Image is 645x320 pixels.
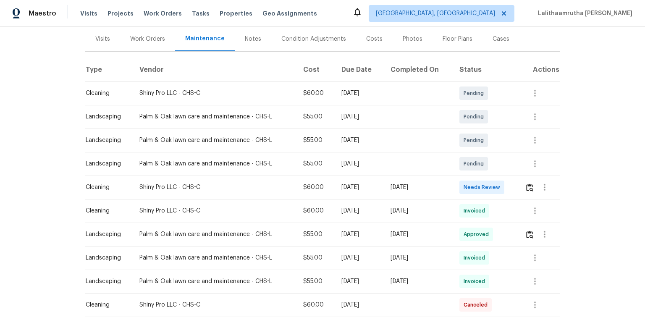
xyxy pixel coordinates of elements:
div: Palm & Oak lawn care and maintenance - CHS-L [139,113,290,121]
span: Projects [107,9,134,18]
th: Actions [518,58,560,81]
div: [DATE] [391,230,446,239]
th: Status [453,58,518,81]
div: Cleaning [86,89,126,97]
div: Work Orders [130,35,165,43]
div: [DATE] [341,113,377,121]
div: Shiny Pro LLC - CHS-C [139,89,290,97]
th: Type [85,58,133,81]
div: Costs [366,35,383,43]
div: [DATE] [391,207,446,215]
div: [DATE] [391,277,446,286]
div: [DATE] [341,207,377,215]
div: $60.00 [303,89,328,97]
div: Cleaning [86,207,126,215]
div: [DATE] [341,230,377,239]
div: Shiny Pro LLC - CHS-C [139,183,290,191]
div: Photos [403,35,422,43]
div: [DATE] [341,136,377,144]
div: [DATE] [391,183,446,191]
div: $55.00 [303,230,328,239]
div: $55.00 [303,254,328,262]
div: $55.00 [303,136,328,144]
div: Condition Adjustments [281,35,346,43]
div: Cleaning [86,301,126,309]
span: Pending [464,89,487,97]
div: Landscaping [86,277,126,286]
th: Cost [296,58,335,81]
div: Visits [95,35,110,43]
div: Shiny Pro LLC - CHS-C [139,301,290,309]
div: Landscaping [86,136,126,144]
div: Palm & Oak lawn care and maintenance - CHS-L [139,230,290,239]
div: Landscaping [86,160,126,168]
div: $55.00 [303,113,328,121]
div: Notes [245,35,261,43]
span: Needs Review [464,183,503,191]
div: Landscaping [86,254,126,262]
div: [DATE] [341,301,377,309]
div: $60.00 [303,183,328,191]
div: [DATE] [341,160,377,168]
div: Palm & Oak lawn care and maintenance - CHS-L [139,254,290,262]
div: Cases [493,35,509,43]
th: Due Date [335,58,384,81]
div: Palm & Oak lawn care and maintenance - CHS-L [139,277,290,286]
div: Maintenance [185,34,225,43]
div: Landscaping [86,230,126,239]
span: Visits [80,9,97,18]
span: Canceled [464,301,491,309]
span: Pending [464,160,487,168]
button: Review Icon [525,177,535,197]
div: Palm & Oak lawn care and maintenance - CHS-L [139,160,290,168]
div: $55.00 [303,277,328,286]
div: Palm & Oak lawn care and maintenance - CHS-L [139,136,290,144]
span: Invoiced [464,207,488,215]
span: Properties [220,9,252,18]
div: [DATE] [341,89,377,97]
img: Review Icon [526,231,533,239]
span: Maestro [29,9,56,18]
div: Shiny Pro LLC - CHS-C [139,207,290,215]
div: Floor Plans [443,35,472,43]
div: [DATE] [341,277,377,286]
span: Approved [464,230,492,239]
span: Work Orders [144,9,182,18]
button: Review Icon [525,224,535,244]
span: Invoiced [464,277,488,286]
span: Pending [464,113,487,121]
span: Geo Assignments [262,9,317,18]
div: [DATE] [391,254,446,262]
div: $60.00 [303,207,328,215]
span: Lalithaamrutha [PERSON_NAME] [535,9,632,18]
div: [DATE] [341,254,377,262]
span: Tasks [192,10,210,16]
span: Pending [464,136,487,144]
div: $60.00 [303,301,328,309]
th: Completed On [384,58,453,81]
span: [GEOGRAPHIC_DATA], [GEOGRAPHIC_DATA] [376,9,495,18]
img: Review Icon [526,184,533,191]
div: $55.00 [303,160,328,168]
div: [DATE] [341,183,377,191]
div: Landscaping [86,113,126,121]
th: Vendor [133,58,296,81]
span: Invoiced [464,254,488,262]
div: Cleaning [86,183,126,191]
